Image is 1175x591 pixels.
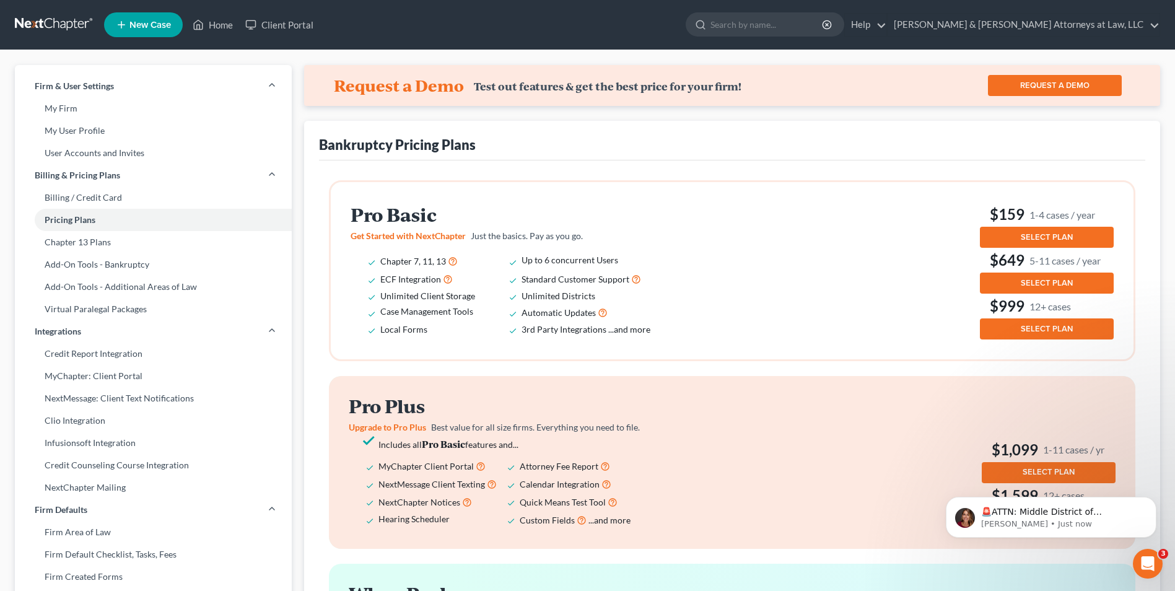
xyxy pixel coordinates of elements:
[927,471,1175,558] iframe: Intercom notifications message
[15,454,292,476] a: Credit Counseling Course Integration
[186,14,239,36] a: Home
[588,515,631,525] span: ...and more
[15,142,292,164] a: User Accounts and Invites
[431,422,640,432] span: Best value for all size firms. Everything you need to file.
[15,120,292,142] a: My User Profile
[35,169,120,182] span: Billing & Pricing Plans
[15,164,292,186] a: Billing & Pricing Plans
[1021,278,1073,288] span: SELECT PLAN
[378,497,460,507] span: NextChapter Notices
[1029,208,1095,221] small: 1-4 cases / year
[522,274,629,284] span: Standard Customer Support
[1021,324,1073,334] span: SELECT PLAN
[378,461,474,471] span: MyChapter Client Portal
[522,255,618,265] span: Up to 6 concurrent Users
[15,97,292,120] a: My Firm
[1021,232,1073,242] span: SELECT PLAN
[15,365,292,387] a: MyChapter: Client Portal
[522,324,606,335] span: 3rd Party Integrations
[15,566,292,588] a: Firm Created Forms
[334,76,464,95] h4: Request a Demo
[1133,549,1163,579] iframe: Intercom live chat
[15,253,292,276] a: Add-On Tools - Bankruptcy
[15,387,292,409] a: NextMessage: Client Text Notifications
[1029,300,1071,313] small: 12+ cases
[1029,254,1101,267] small: 5-11 cases / year
[608,324,650,335] span: ...and more
[1023,467,1075,477] span: SELECT PLAN
[15,432,292,454] a: Infusionsoft Integration
[845,14,886,36] a: Help
[380,274,441,284] span: ECF Integration
[888,14,1160,36] a: [PERSON_NAME] & [PERSON_NAME] Attorneys at Law, LLC
[378,479,485,489] span: NextMessage Client Texting
[1158,549,1168,559] span: 3
[380,324,427,335] span: Local Forms
[15,409,292,432] a: Clio Integration
[351,230,466,241] span: Get Started with NextChapter
[980,273,1114,294] button: SELECT PLAN
[35,504,87,516] span: Firm Defaults
[378,439,518,450] span: Includes all features and...
[980,250,1114,270] h3: $649
[15,499,292,521] a: Firm Defaults
[422,437,465,450] strong: Pro Basic
[380,256,446,266] span: Chapter 7, 11, 13
[520,497,606,507] span: Quick Means Test Tool
[982,440,1116,460] h3: $1,099
[471,230,583,241] span: Just the basics. Pay as you go.
[378,514,450,524] span: Hearing Scheduler
[15,276,292,298] a: Add-On Tools - Additional Areas of Law
[15,543,292,566] a: Firm Default Checklist, Tasks, Fees
[988,75,1122,96] a: REQUEST A DEMO
[15,75,292,97] a: Firm & User Settings
[351,204,668,225] h2: Pro Basic
[522,307,596,318] span: Automatic Updates
[520,515,575,525] span: Custom Fields
[980,227,1114,248] button: SELECT PLAN
[980,296,1114,316] h3: $999
[980,204,1114,224] h3: $159
[710,13,824,36] input: Search by name...
[15,209,292,231] a: Pricing Plans
[129,20,171,30] span: New Case
[319,136,476,154] div: Bankruptcy Pricing Plans
[349,422,426,432] span: Upgrade to Pro Plus
[349,396,666,416] h2: Pro Plus
[474,80,741,93] div: Test out features & get the best price for your firm!
[522,291,595,301] span: Unlimited Districts
[380,291,475,301] span: Unlimited Client Storage
[239,14,320,36] a: Client Portal
[15,186,292,209] a: Billing / Credit Card
[980,318,1114,339] button: SELECT PLAN
[15,231,292,253] a: Chapter 13 Plans
[520,461,598,471] span: Attorney Fee Report
[1043,443,1104,456] small: 1-11 cases / yr
[35,325,81,338] span: Integrations
[982,462,1116,483] button: SELECT PLAN
[15,343,292,365] a: Credit Report Integration
[35,80,114,92] span: Firm & User Settings
[15,521,292,543] a: Firm Area of Law
[15,298,292,320] a: Virtual Paralegal Packages
[15,476,292,499] a: NextChapter Mailing
[15,320,292,343] a: Integrations
[380,306,473,317] span: Case Management Tools
[520,479,600,489] span: Calendar Integration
